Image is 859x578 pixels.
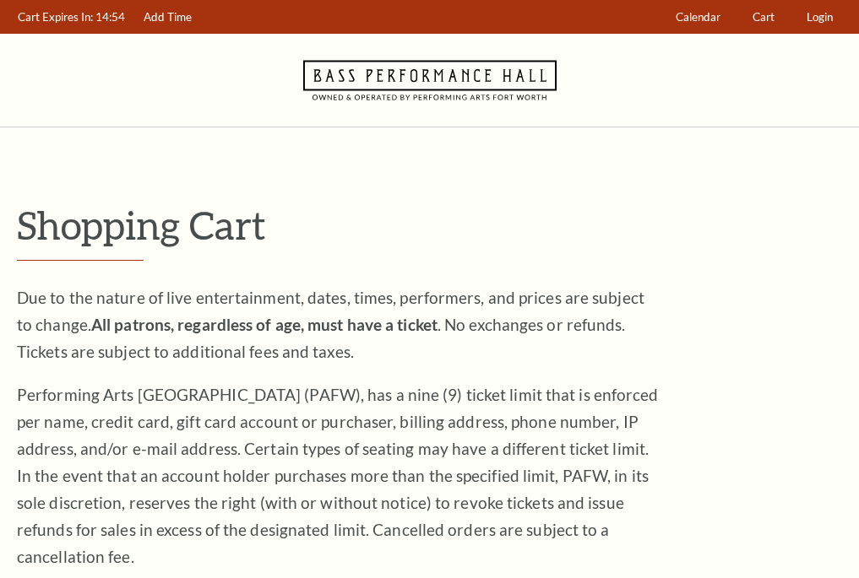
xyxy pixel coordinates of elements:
[136,1,200,34] a: Add Time
[807,10,833,24] span: Login
[17,288,644,361] span: Due to the nature of live entertainment, dates, times, performers, and prices are subject to chan...
[18,10,93,24] span: Cart Expires In:
[91,315,438,334] strong: All patrons, regardless of age, must have a ticket
[745,1,783,34] a: Cart
[17,203,842,246] p: Shopping Cart
[753,10,775,24] span: Cart
[17,381,659,570] p: Performing Arts [GEOGRAPHIC_DATA] (PAFW), has a nine (9) ticket limit that is enforced per name, ...
[95,10,125,24] span: 14:54
[676,10,720,24] span: Calendar
[668,1,729,34] a: Calendar
[799,1,841,34] a: Login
